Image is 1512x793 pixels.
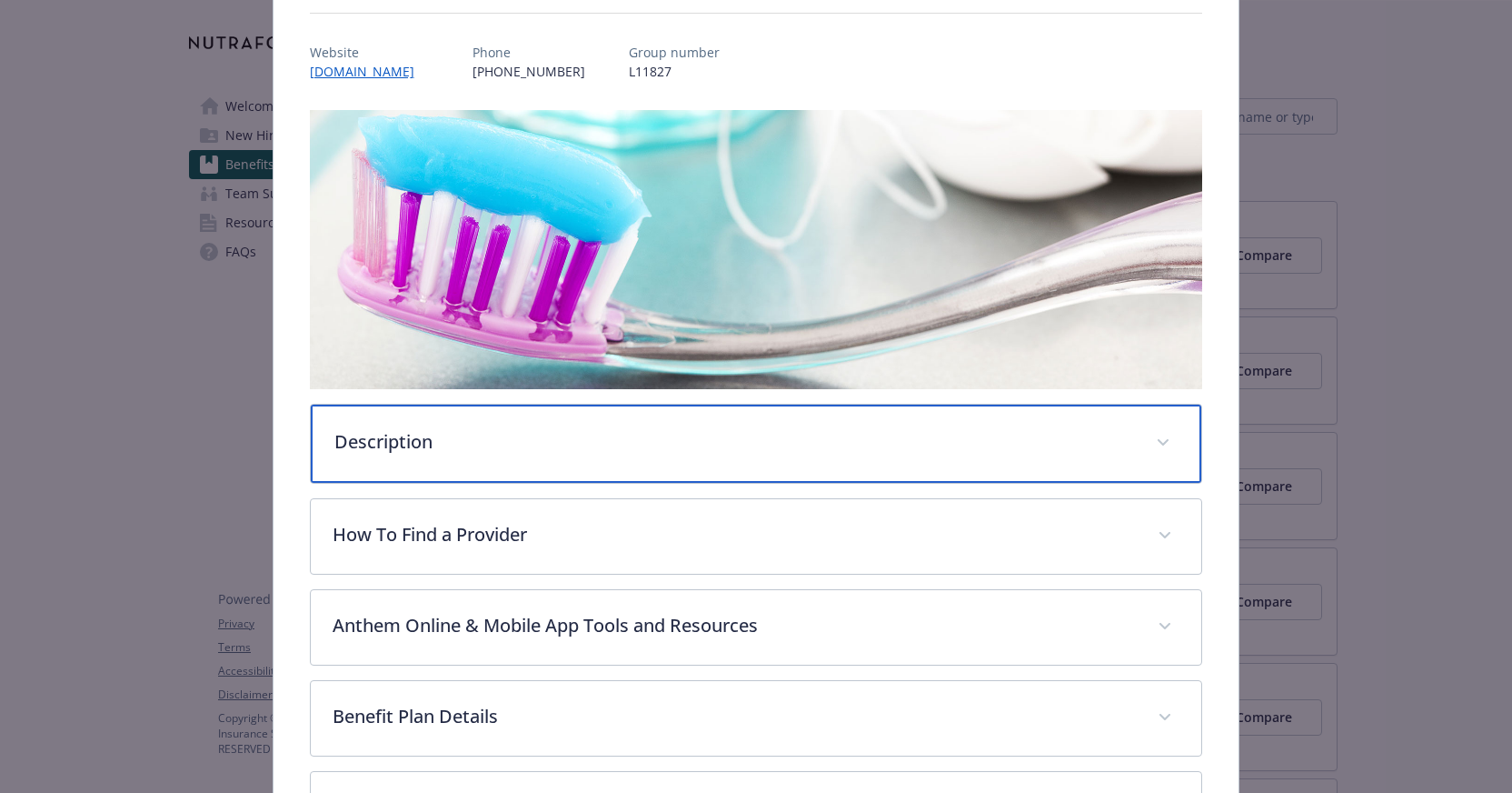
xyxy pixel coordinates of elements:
[310,110,1203,389] img: banner
[333,521,1137,548] p: How To Find a Provider
[472,62,585,81] p: [PHONE_NUMBER]
[311,499,1202,574] div: How To Find a Provider
[311,590,1202,665] div: Anthem Online & Mobile App Tools and Resources
[333,703,1137,730] p: Benefit Plan Details
[472,43,585,62] p: Phone
[334,428,1135,456] p: Description
[310,63,429,80] a: [DOMAIN_NAME]
[311,405,1202,483] div: Description
[311,681,1202,756] div: Benefit Plan Details
[310,43,429,62] p: Website
[333,612,1137,639] p: Anthem Online & Mobile App Tools and Resources
[629,43,720,62] p: Group number
[629,62,720,81] p: L11827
